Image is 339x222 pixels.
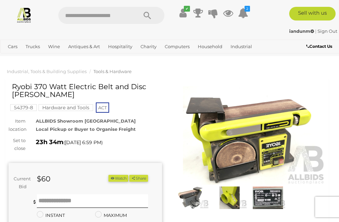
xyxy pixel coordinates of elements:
[129,175,148,182] button: Share
[245,6,250,12] i: 2
[23,41,43,52] a: Trucks
[172,86,326,185] img: Ryobi 370 Watt Electric Belt and Disc Sander
[315,28,316,34] span: |
[39,104,93,111] mark: Hardware and Tools
[105,41,135,52] a: Hospitality
[56,52,75,64] a: Sports
[174,186,209,209] img: Ryobi 370 Watt Electric Belt and Disc Sander
[39,105,93,110] a: Hardware and Tools
[318,28,337,34] a: Sign Out
[78,52,132,64] a: [GEOGRAPHIC_DATA]
[3,117,31,133] div: Item location
[306,43,334,50] a: Contact Us
[250,186,285,209] img: Ryobi 370 Watt Electric Belt and Disc Sander
[289,7,336,20] a: Sell with us
[178,7,188,19] a: ✔
[95,211,127,219] label: MAXIMUM
[36,118,136,124] strong: ALLBIDS Showroom [GEOGRAPHIC_DATA]
[306,44,332,49] b: Contact Us
[93,69,132,74] a: Tools & Hardware
[37,175,50,183] strong: $60
[10,105,37,110] a: 54379-8
[195,41,225,52] a: Household
[34,52,53,64] a: Office
[228,41,255,52] a: Industrial
[5,52,32,64] a: Jewellery
[10,104,37,111] mark: 54379-8
[36,138,63,146] strong: 23h 34m
[162,41,192,52] a: Computers
[16,7,32,23] img: Allbids.com.au
[138,41,159,52] a: Charity
[212,186,247,209] img: Ryobi 370 Watt Electric Belt and Disc Sander
[36,126,136,132] strong: Local Pickup or Buyer to Organise Freight
[289,28,315,34] a: iandunm
[65,139,101,145] span: [DATE] 6:59 PM
[63,140,103,145] span: ( )
[12,83,160,98] h1: Ryobi 370 Watt Electric Belt and Disc [PERSON_NAME]
[37,211,65,219] label: INSTANT
[184,6,190,12] i: ✔
[65,41,103,52] a: Antiques & Art
[96,102,109,113] span: ACT
[108,175,128,182] button: Watch
[130,7,164,24] button: Search
[45,41,63,52] a: Wine
[7,69,87,74] a: Industrial, Tools & Building Supplies
[5,41,20,52] a: Cars
[9,175,32,191] div: Current Bid
[238,7,248,19] a: 2
[108,175,128,182] li: Watch this item
[289,28,314,34] strong: iandunm
[3,137,31,153] div: Set to close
